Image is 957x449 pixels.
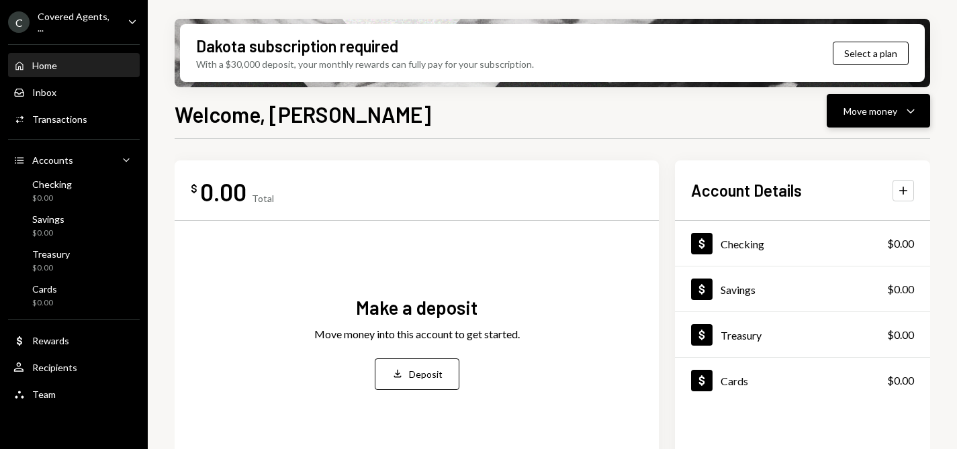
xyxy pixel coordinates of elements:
a: Treasury$0.00 [675,312,930,357]
a: Savings$0.00 [8,209,140,242]
div: $0.00 [887,372,914,389]
button: Move money [827,94,930,128]
div: Treasury [32,248,70,260]
div: $ [191,182,197,195]
div: Deposit [409,367,443,381]
a: Team [8,382,140,406]
a: Accounts [8,148,140,172]
div: Move money into this account to get started. [314,326,520,342]
div: $0.00 [887,327,914,343]
div: $0.00 [32,297,57,309]
div: 0.00 [200,177,246,207]
h2: Account Details [691,179,802,201]
div: Transactions [32,113,87,125]
a: Inbox [8,80,140,104]
a: Rewards [8,328,140,352]
button: Select a plan [833,42,909,65]
a: Treasury$0.00 [8,244,140,277]
div: Team [32,389,56,400]
div: Rewards [32,335,69,346]
a: Savings$0.00 [675,266,930,311]
div: Inbox [32,87,56,98]
div: Cards [721,375,748,387]
div: Checking [721,238,764,250]
div: Savings [32,213,64,225]
a: Recipients [8,355,140,379]
div: Dakota subscription required [196,35,398,57]
a: Checking$0.00 [8,174,140,207]
a: Checking$0.00 [675,221,930,266]
div: Accounts [32,154,73,166]
div: Checking [32,179,72,190]
div: Covered Agents, ... [38,11,117,34]
div: Total [252,193,274,204]
div: With a $30,000 deposit, your monthly rewards can fully pay for your subscription. [196,57,534,71]
a: Cards$0.00 [675,358,930,403]
div: Move money [844,104,897,118]
div: $0.00 [887,281,914,297]
div: Cards [32,283,57,295]
div: $0.00 [32,193,72,204]
div: C [8,11,30,33]
div: Treasury [721,329,762,342]
button: Deposit [375,358,459,390]
h1: Welcome, [PERSON_NAME] [175,101,431,128]
div: $0.00 [32,262,70,274]
div: Home [32,60,57,71]
div: Make a deposit [356,295,477,321]
div: $0.00 [32,228,64,239]
div: Recipients [32,362,77,373]
div: Savings [721,283,756,296]
a: Cards$0.00 [8,279,140,311]
div: $0.00 [887,236,914,252]
a: Home [8,53,140,77]
a: Transactions [8,107,140,131]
